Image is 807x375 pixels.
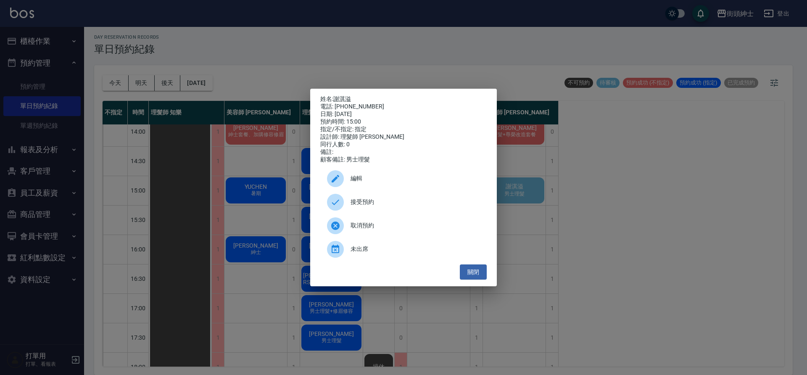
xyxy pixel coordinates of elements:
span: 接受預約 [351,198,480,206]
div: 編輯 [320,167,487,190]
div: 備註: [320,148,487,156]
div: 未出席 [320,238,487,261]
div: 指定/不指定: 指定 [320,126,487,133]
div: 接受預約 [320,190,487,214]
div: 取消預約 [320,214,487,238]
p: 姓名: [320,95,487,103]
div: 設計師: 理髮師 [PERSON_NAME] [320,133,487,141]
div: 同行人數: 0 [320,141,487,148]
div: 顧客備註: 男士理髮 [320,156,487,164]
button: 關閉 [460,264,487,280]
div: 日期: [DATE] [320,111,487,118]
a: 謝淇溢 [333,95,351,102]
div: 預約時間: 15:00 [320,118,487,126]
div: 電話: [PHONE_NUMBER] [320,103,487,111]
span: 編輯 [351,174,480,183]
span: 取消預約 [351,221,480,230]
span: 未出席 [351,245,480,254]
